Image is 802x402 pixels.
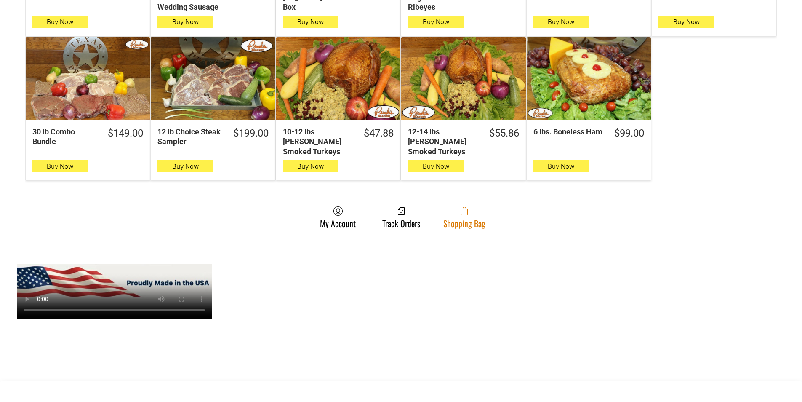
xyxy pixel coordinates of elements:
[614,127,644,140] div: $99.00
[401,37,525,120] a: 12-14 lbs Pruski&#39;s Smoked Turkeys
[32,127,97,147] div: 30 lb Combo Bundle
[283,160,338,172] button: Buy Now
[157,127,222,147] div: 12 lb Choice Steak Sampler
[283,16,338,28] button: Buy Now
[157,160,213,172] button: Buy Now
[408,16,464,28] button: Buy Now
[533,160,589,172] button: Buy Now
[47,162,73,170] span: Buy Now
[297,162,324,170] span: Buy Now
[533,16,589,28] button: Buy Now
[233,127,269,140] div: $199.00
[32,16,88,28] button: Buy Now
[26,127,150,147] a: $149.0030 lb Combo Bundle
[439,206,490,228] a: Shopping Bag
[673,18,700,26] span: Buy Now
[108,127,143,140] div: $149.00
[47,18,73,26] span: Buy Now
[364,127,394,140] div: $47.88
[423,18,449,26] span: Buy Now
[378,206,424,228] a: Track Orders
[527,37,651,120] a: 6 lbs. Boneless Ham
[283,127,353,156] div: 10-12 lbs [PERSON_NAME] Smoked Turkeys
[548,18,574,26] span: Buy Now
[157,16,213,28] button: Buy Now
[172,162,199,170] span: Buy Now
[658,16,714,28] button: Buy Now
[408,160,464,172] button: Buy Now
[151,127,275,147] a: $199.0012 lb Choice Steak Sampler
[172,18,199,26] span: Buy Now
[26,37,150,120] a: 30 lb Combo Bundle
[276,127,400,156] a: $47.8810-12 lbs [PERSON_NAME] Smoked Turkeys
[533,127,603,137] div: 6 lbs. Boneless Ham
[408,127,478,156] div: 12-14 lbs [PERSON_NAME] Smoked Turkeys
[527,127,651,140] a: $99.006 lbs. Boneless Ham
[548,162,574,170] span: Buy Now
[316,206,360,228] a: My Account
[32,160,88,172] button: Buy Now
[423,162,449,170] span: Buy Now
[276,37,400,120] a: 10-12 lbs Pruski&#39;s Smoked Turkeys
[489,127,519,140] div: $55.86
[151,37,275,120] a: 12 lb Choice Steak Sampler
[297,18,324,26] span: Buy Now
[401,127,525,156] a: $55.8612-14 lbs [PERSON_NAME] Smoked Turkeys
